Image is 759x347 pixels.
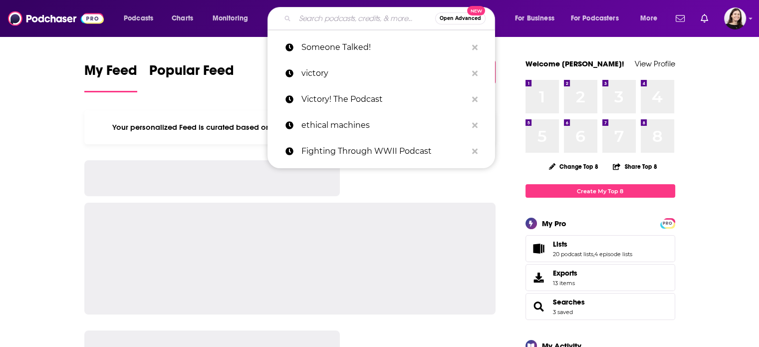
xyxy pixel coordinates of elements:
[84,110,496,144] div: Your personalized Feed is curated based on the Podcasts, Creators, Users, and Lists that you Follow.
[124,11,153,25] span: Podcasts
[553,251,593,258] a: 20 podcast lists
[553,298,585,307] a: Searches
[594,251,632,258] a: 4 episode lists
[440,16,481,21] span: Open Advanced
[525,184,675,198] a: Create My Top 8
[553,309,573,316] a: 3 saved
[8,9,104,28] img: Podchaser - Follow, Share and Rate Podcasts
[267,34,495,60] a: Someone Talked!
[515,11,554,25] span: For Business
[553,240,567,249] span: Lists
[697,10,712,27] a: Show notifications dropdown
[525,264,675,291] a: Exports
[525,293,675,320] span: Searches
[213,11,248,25] span: Monitoring
[149,62,234,85] span: Popular Feed
[593,251,594,258] span: ,
[301,86,467,112] p: Victory! The Podcast
[172,11,193,25] span: Charts
[301,112,467,138] p: ethical machines
[553,240,632,249] a: Lists
[149,62,234,92] a: Popular Feed
[724,7,746,29] button: Show profile menu
[543,160,605,173] button: Change Top 8
[724,7,746,29] span: Logged in as lucynalen
[508,10,567,26] button: open menu
[435,12,486,24] button: Open AdvancedNew
[267,112,495,138] a: ethical machines
[277,7,505,30] div: Search podcasts, credits, & more...
[529,271,549,285] span: Exports
[553,269,577,278] span: Exports
[529,242,549,256] a: Lists
[662,220,674,227] span: PRO
[672,10,689,27] a: Show notifications dropdown
[612,157,657,176] button: Share Top 8
[267,60,495,86] a: victory
[267,138,495,164] a: Fighting Through WWII Podcast
[267,86,495,112] a: Victory! The Podcast
[662,219,674,227] a: PRO
[84,62,137,92] a: My Feed
[564,10,633,26] button: open menu
[571,11,619,25] span: For Podcasters
[301,138,467,164] p: Fighting Through WWII Podcast
[165,10,199,26] a: Charts
[84,62,137,85] span: My Feed
[529,300,549,314] a: Searches
[301,34,467,60] p: Someone Talked!
[525,235,675,262] span: Lists
[206,10,261,26] button: open menu
[724,7,746,29] img: User Profile
[542,219,566,228] div: My Pro
[525,59,624,68] a: Welcome [PERSON_NAME]!
[467,6,485,15] span: New
[635,59,675,68] a: View Profile
[295,10,435,26] input: Search podcasts, credits, & more...
[633,10,670,26] button: open menu
[553,280,577,287] span: 13 items
[640,11,657,25] span: More
[301,60,467,86] p: victory
[117,10,166,26] button: open menu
